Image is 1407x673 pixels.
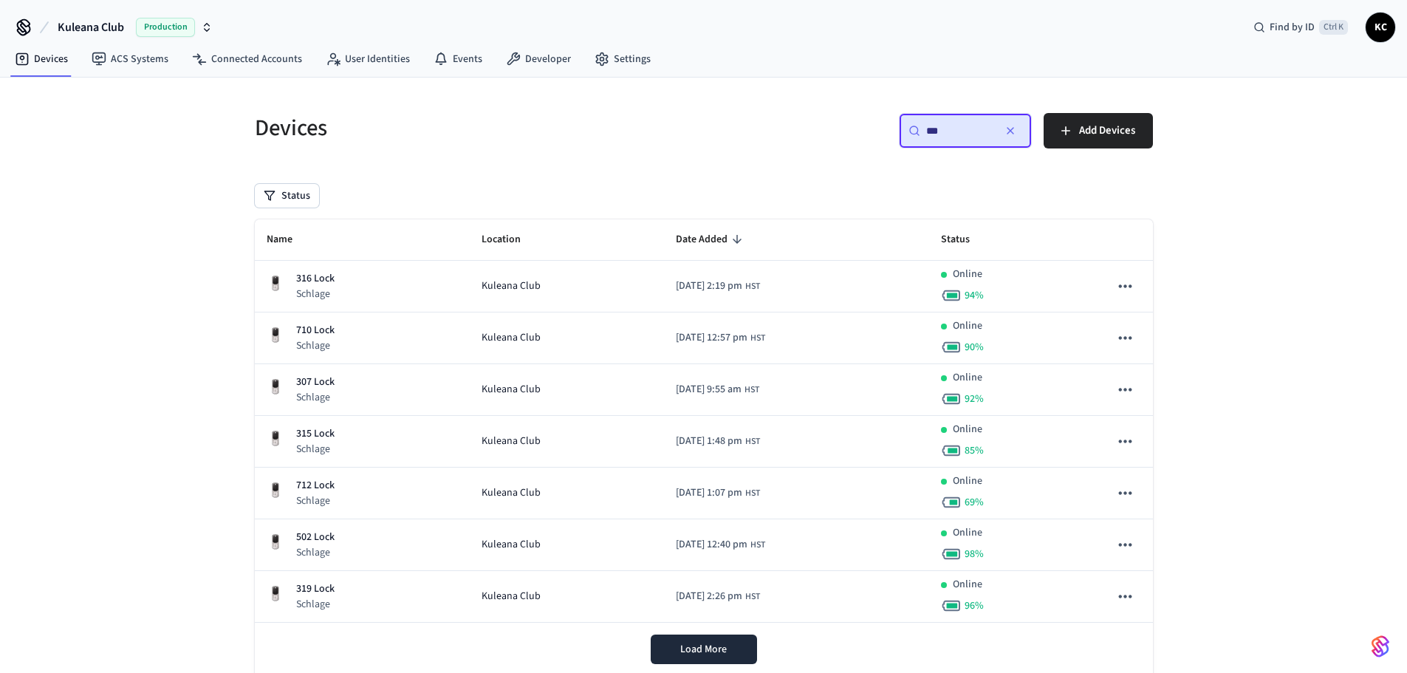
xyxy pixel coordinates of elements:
span: Load More [680,642,727,657]
span: [DATE] 2:26 pm [676,589,742,604]
div: Pacific/Honolulu [676,537,765,553]
span: Production [136,18,195,37]
span: Location [482,228,540,251]
span: HST [750,332,765,345]
p: Schlage [296,493,335,508]
div: Pacific/Honolulu [676,589,760,604]
span: 85 % [965,443,984,458]
span: Ctrl K [1319,20,1348,35]
span: Kuleana Club [482,485,541,501]
a: Developer [494,46,583,72]
a: ACS Systems [80,46,180,72]
p: 316 Lock [296,271,335,287]
span: HST [750,539,765,552]
span: 94 % [965,288,984,303]
p: 502 Lock [296,530,335,545]
h5: Devices [255,113,695,143]
p: Online [953,422,982,437]
span: [DATE] 2:19 pm [676,279,742,294]
a: Connected Accounts [180,46,314,72]
p: Online [953,577,982,592]
div: Pacific/Honolulu [676,279,760,294]
p: Online [953,525,982,541]
p: Online [953,318,982,334]
span: [DATE] 1:48 pm [676,434,742,449]
span: HST [745,487,760,500]
span: [DATE] 1:07 pm [676,485,742,501]
p: Schlage [296,390,335,405]
a: Settings [583,46,663,72]
button: Add Devices [1044,113,1153,148]
p: Online [953,370,982,386]
img: Yale Assure Touchscreen Wifi Smart Lock, Satin Nickel, Front [267,430,284,448]
span: KC [1367,14,1394,41]
img: Yale Assure Touchscreen Wifi Smart Lock, Satin Nickel, Front [267,378,284,396]
p: Schlage [296,287,335,301]
p: Schlage [296,597,335,612]
span: Kuleana Club [482,279,541,294]
span: HST [745,435,760,448]
button: Load More [651,635,757,664]
div: Pacific/Honolulu [676,330,765,346]
p: 710 Lock [296,323,335,338]
span: 96 % [965,598,984,613]
span: Find by ID [1270,20,1315,35]
div: Pacific/Honolulu [676,382,759,397]
a: Devices [3,46,80,72]
span: HST [745,280,760,293]
span: 92 % [965,392,984,406]
table: sticky table [255,219,1153,623]
img: Yale Assure Touchscreen Wifi Smart Lock, Satin Nickel, Front [267,327,284,344]
img: SeamLogoGradient.69752ec5.svg [1372,635,1389,658]
span: 69 % [965,495,984,510]
p: Schlage [296,442,335,457]
span: 90 % [965,340,984,355]
span: [DATE] 12:57 pm [676,330,747,346]
p: 319 Lock [296,581,335,597]
span: Kuleana Club [58,18,124,36]
span: Date Added [676,228,747,251]
div: Pacific/Honolulu [676,434,760,449]
div: Pacific/Honolulu [676,485,760,501]
span: 98 % [965,547,984,561]
p: Schlage [296,338,335,353]
p: 307 Lock [296,375,335,390]
p: 712 Lock [296,478,335,493]
span: [DATE] 12:40 pm [676,537,747,553]
span: HST [745,590,760,604]
img: Yale Assure Touchscreen Wifi Smart Lock, Satin Nickel, Front [267,275,284,293]
span: HST [744,383,759,397]
button: Status [255,184,319,208]
span: Kuleana Club [482,434,541,449]
img: Yale Assure Touchscreen Wifi Smart Lock, Satin Nickel, Front [267,533,284,551]
span: Kuleana Club [482,589,541,604]
span: [DATE] 9:55 am [676,382,742,397]
p: Online [953,474,982,489]
img: Yale Assure Touchscreen Wifi Smart Lock, Satin Nickel, Front [267,585,284,603]
div: Find by IDCtrl K [1242,14,1360,41]
span: Kuleana Club [482,382,541,397]
span: Kuleana Club [482,537,541,553]
span: Status [941,228,989,251]
a: Events [422,46,494,72]
p: 315 Lock [296,426,335,442]
p: Online [953,267,982,282]
button: KC [1366,13,1395,42]
span: Kuleana Club [482,330,541,346]
span: Name [267,228,312,251]
a: User Identities [314,46,422,72]
img: Yale Assure Touchscreen Wifi Smart Lock, Satin Nickel, Front [267,482,284,499]
span: Add Devices [1079,121,1135,140]
p: Schlage [296,545,335,560]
